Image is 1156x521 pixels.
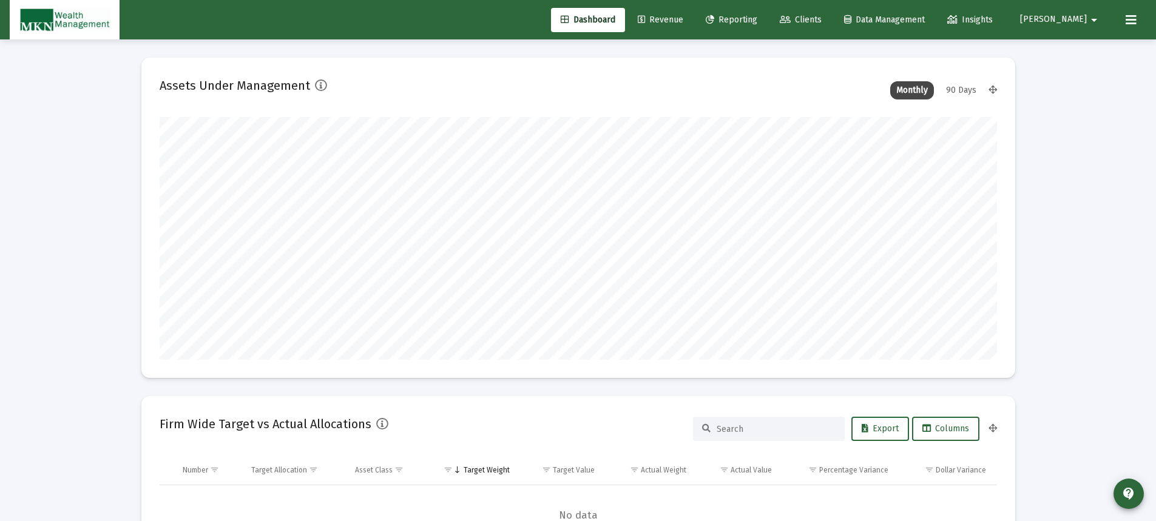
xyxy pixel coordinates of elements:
[780,455,897,485] td: Column Percentage Variance
[243,455,346,485] td: Column Target Allocation
[542,465,551,474] span: Show filter options for column 'Target Value'
[819,465,888,475] div: Percentage Variance
[717,424,836,434] input: Search
[210,465,219,474] span: Show filter options for column 'Number'
[897,455,996,485] td: Column Dollar Variance
[706,15,757,25] span: Reporting
[695,455,780,485] td: Column Actual Value
[890,81,934,99] div: Monthly
[862,423,899,434] span: Export
[394,465,404,474] span: Show filter options for column 'Asset Class'
[1020,15,1087,25] span: [PERSON_NAME]
[464,465,510,475] div: Target Weight
[696,8,767,32] a: Reporting
[1087,8,1101,32] mat-icon: arrow_drop_down
[551,8,625,32] a: Dashboard
[922,423,969,434] span: Columns
[160,414,371,434] h2: Firm Wide Target vs Actual Allocations
[720,465,729,474] span: Show filter options for column 'Actual Value'
[628,8,693,32] a: Revenue
[183,465,208,475] div: Number
[1121,486,1136,501] mat-icon: contact_support
[444,465,453,474] span: Show filter options for column 'Target Weight'
[947,15,993,25] span: Insights
[19,8,110,32] img: Dashboard
[1006,7,1116,32] button: [PERSON_NAME]
[808,465,817,474] span: Show filter options for column 'Percentage Variance'
[427,455,518,485] td: Column Target Weight
[603,455,694,485] td: Column Actual Weight
[844,15,925,25] span: Data Management
[641,465,686,475] div: Actual Weight
[346,455,427,485] td: Column Asset Class
[638,15,683,25] span: Revenue
[912,417,979,441] button: Columns
[731,465,772,475] div: Actual Value
[925,465,934,474] span: Show filter options for column 'Dollar Variance'
[355,465,393,475] div: Asset Class
[851,417,909,441] button: Export
[940,81,982,99] div: 90 Days
[936,465,986,475] div: Dollar Variance
[518,455,604,485] td: Column Target Value
[553,465,595,475] div: Target Value
[630,465,639,474] span: Show filter options for column 'Actual Weight'
[780,15,822,25] span: Clients
[770,8,831,32] a: Clients
[174,455,243,485] td: Column Number
[938,8,1002,32] a: Insights
[160,76,310,95] h2: Assets Under Management
[561,15,615,25] span: Dashboard
[251,465,307,475] div: Target Allocation
[834,8,935,32] a: Data Management
[309,465,318,474] span: Show filter options for column 'Target Allocation'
